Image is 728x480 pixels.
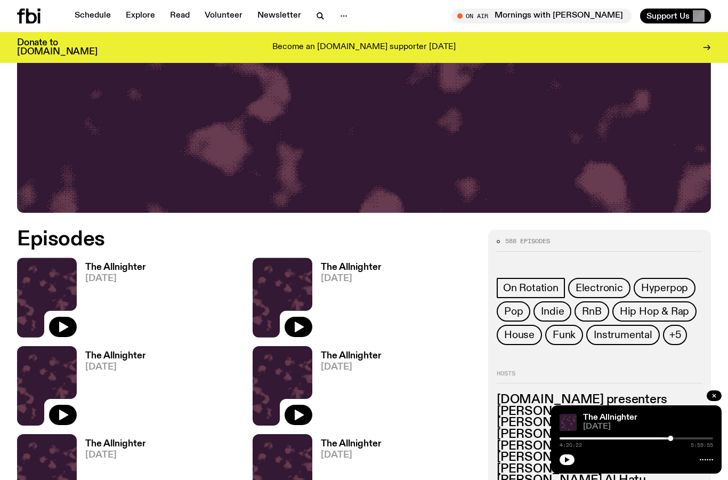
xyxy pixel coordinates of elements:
[497,429,702,441] h3: [PERSON_NAME]
[641,282,688,294] span: Hyperpop
[497,441,702,452] h3: [PERSON_NAME]
[504,329,535,341] span: House
[620,306,689,317] span: Hip Hop & Rap
[77,351,146,426] a: The Allnighter[DATE]
[691,443,713,448] span: 5:59:55
[634,278,695,298] a: Hyperpop
[77,263,146,337] a: The Allnighter[DATE]
[669,329,681,341] span: +5
[503,282,559,294] span: On Rotation
[321,439,382,449] h3: The Allnighter
[586,325,660,345] a: Instrumental
[321,263,382,272] h3: The Allnighter
[85,451,146,460] span: [DATE]
[663,325,687,345] button: +5
[576,282,623,294] span: Electronic
[545,325,583,345] a: Funk
[568,278,630,298] a: Electronic
[497,301,530,322] a: Pop
[594,329,652,341] span: Instrumental
[497,406,702,418] h3: [PERSON_NAME]
[497,394,702,406] h3: [DOMAIN_NAME] presenters
[312,351,382,426] a: The Allnighter[DATE]
[312,263,382,337] a: The Allnighter[DATE]
[497,463,702,475] h3: [PERSON_NAME]
[504,306,523,317] span: Pop
[272,43,456,52] p: Become an [DOMAIN_NAME] supporter [DATE]
[497,278,565,298] a: On Rotation
[119,9,161,23] a: Explore
[583,413,637,422] a: The Allnighter
[612,301,697,322] a: Hip Hop & Rap
[321,274,382,283] span: [DATE]
[68,9,117,23] a: Schedule
[533,301,571,322] a: Indie
[497,371,702,383] h2: Hosts
[85,274,146,283] span: [DATE]
[646,11,690,21] span: Support Us
[452,9,632,23] button: On AirMornings with [PERSON_NAME]
[164,9,196,23] a: Read
[321,351,382,361] h3: The Allnighter
[85,351,146,361] h3: The Allnighter
[17,230,475,249] h2: Episodes
[583,423,713,431] span: [DATE]
[505,238,550,244] span: 588 episodes
[321,451,382,460] span: [DATE]
[553,329,576,341] span: Funk
[85,363,146,372] span: [DATE]
[85,439,146,449] h3: The Allnighter
[497,417,702,429] h3: [PERSON_NAME]
[17,38,98,57] h3: Donate to [DOMAIN_NAME]
[575,301,609,322] a: RnB
[251,9,308,23] a: Newsletter
[640,9,711,23] button: Support Us
[85,263,146,272] h3: The Allnighter
[321,363,382,372] span: [DATE]
[582,306,601,317] span: RnB
[560,443,582,448] span: 4:20:22
[198,9,249,23] a: Volunteer
[497,452,702,463] h3: [PERSON_NAME]
[497,325,542,345] a: House
[541,306,564,317] span: Indie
